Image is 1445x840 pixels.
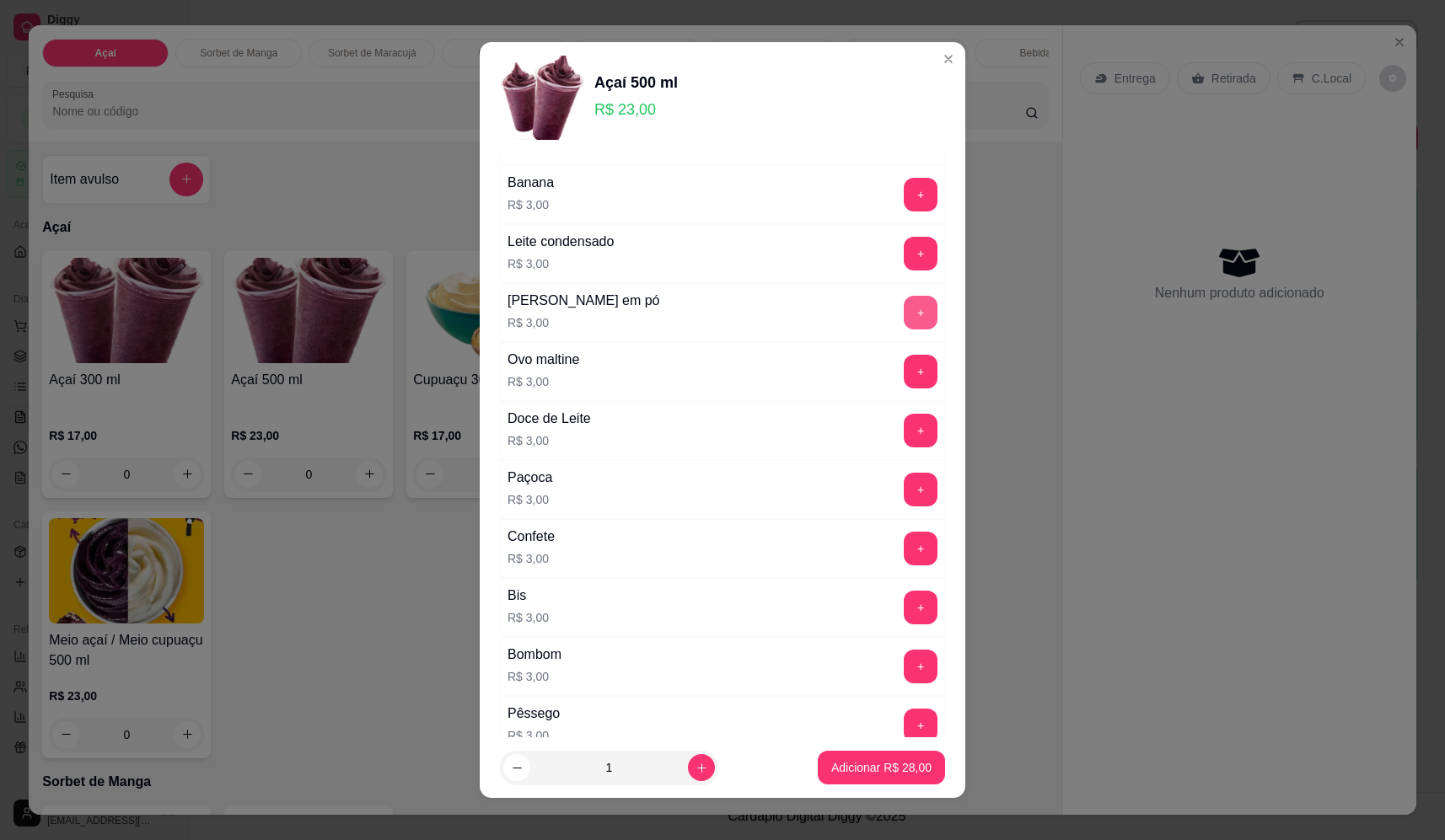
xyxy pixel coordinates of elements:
button: add [904,414,937,447]
div: Bis [508,586,549,606]
button: Close [935,45,962,72]
button: increase-product-quantity [688,754,715,781]
button: add [904,709,937,742]
button: add [904,591,937,624]
button: add [904,296,937,329]
p: R$ 23,00 [594,98,678,121]
p: R$ 3,00 [508,609,549,626]
div: Açaí 500 ml [594,71,678,94]
p: R$ 3,00 [508,727,560,744]
button: add [904,650,937,683]
p: R$ 3,00 [508,314,660,331]
p: Adicionar R$ 28,00 [831,759,932,776]
img: product-image [500,56,584,140]
button: add [904,355,937,388]
div: Bombom [508,645,561,665]
p: R$ 3,00 [508,255,614,272]
div: Pêssego [508,704,560,724]
div: Ovo maltine [508,350,579,370]
p: R$ 3,00 [508,432,591,449]
div: Doce de Leite [508,409,591,429]
p: R$ 3,00 [508,196,554,213]
p: R$ 3,00 [508,491,552,508]
div: Banana [508,173,554,193]
div: Paçoca [508,468,552,488]
div: Leite condensado [508,232,614,252]
p: R$ 3,00 [508,668,561,685]
button: Adicionar R$ 28,00 [818,751,945,784]
button: add [904,237,937,270]
div: Confete [508,527,555,547]
button: add [904,532,937,565]
p: R$ 3,00 [508,373,579,390]
p: R$ 3,00 [508,550,555,567]
button: add [904,473,937,506]
div: [PERSON_NAME] em pó [508,291,660,311]
button: add [904,178,937,211]
button: decrease-product-quantity [503,754,530,781]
